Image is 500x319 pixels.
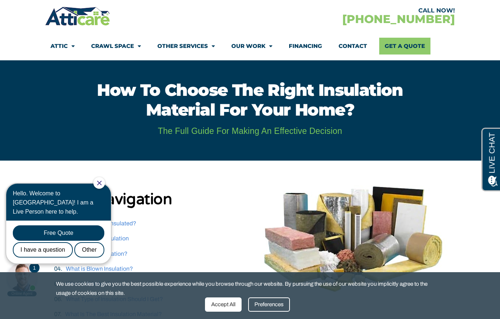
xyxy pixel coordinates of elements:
span: We use cookies to give you the best possible experience while you browse through our website. By ... [56,279,439,297]
a: Contact [339,38,367,55]
a: Financing [289,38,322,55]
a: Our Work [231,38,272,55]
nav: Menu [51,38,449,55]
div: Accept All [205,297,242,312]
span: Opens a chat window [18,6,59,15]
a: Other Services [157,38,215,55]
div: Preferences [248,297,290,312]
h1: How to Choose the right insulation material for your home? [73,80,427,120]
a: Get A Quote [379,38,430,55]
div: CALL NOW! [250,8,455,14]
h2: The full guide for making an effective decision [37,127,464,135]
a: Crawl Space [91,38,141,55]
a: Attic [51,38,75,55]
iframe: Chat Invitation [4,176,121,297]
